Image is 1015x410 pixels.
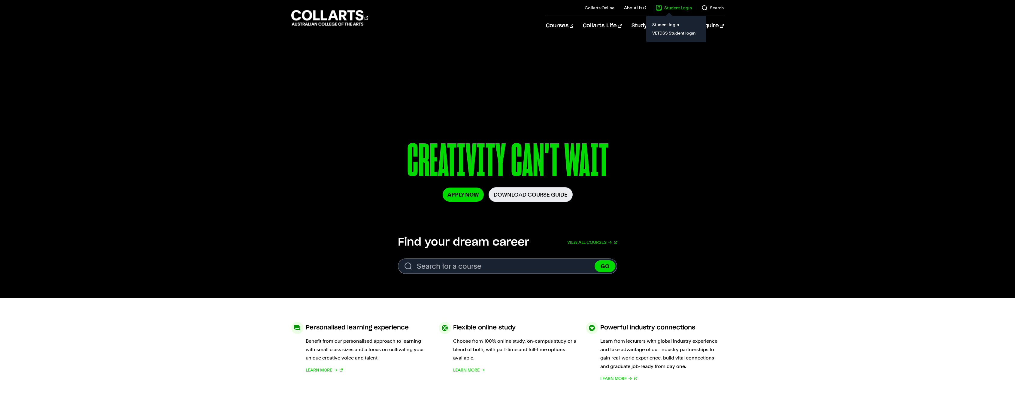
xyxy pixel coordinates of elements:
[453,322,516,333] h3: Flexible online study
[567,236,617,249] a: View all courses
[585,5,614,11] a: Collarts Online
[306,337,429,362] p: Benefit from our personalised approach to learning with small class sizes and a focus on cultivat...
[489,187,573,202] a: Download Course Guide
[595,260,615,272] button: GO
[651,20,701,29] a: Student login
[701,5,724,11] a: Search
[698,16,724,36] a: Enquire
[398,236,529,249] h2: Find your dream career
[656,5,692,11] a: Student Login
[291,9,368,26] div: Go to homepage
[453,366,480,374] span: Learn More
[600,374,627,383] span: Learn More
[583,16,622,36] a: Collarts Life
[306,322,409,333] h3: Personalised learning experience
[600,337,724,371] p: Learn from lecturers with global industry experience and take advantage of our industry partnersh...
[398,259,617,274] form: Search
[600,374,637,383] a: Learn More
[651,29,701,37] a: VETDSS Student login
[306,366,343,374] a: Learn More
[306,366,332,374] span: Learn More
[398,259,617,274] input: Search for a course
[632,16,688,36] a: Study Information
[377,138,637,187] p: CREATIVITY CAN'T WAIT
[453,366,485,374] a: Learn More
[546,16,573,36] a: Courses
[453,337,577,362] p: Choose from 100% online study, on-campus study or a blend of both, with part-time and full-time o...
[443,188,484,202] a: Apply Now
[600,322,695,333] h3: Powerful industry connections
[624,5,646,11] a: About Us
